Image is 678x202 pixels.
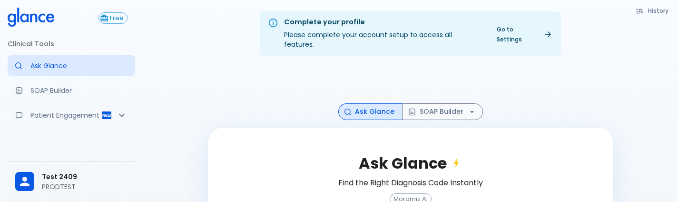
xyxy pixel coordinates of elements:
[359,154,462,172] h2: Ask Glance
[338,103,403,120] button: Ask Glance
[8,80,135,101] a: Docugen: Compose a clinical documentation in seconds
[98,12,128,24] button: Free
[42,182,128,192] p: PRODTEST
[8,105,135,126] div: Patient Reports & Referrals
[284,17,483,28] div: Complete your profile
[402,103,483,120] button: SOAP Builder
[107,15,127,22] span: Free
[8,130,135,151] a: Advanced note-taking
[42,172,128,182] span: Test 2409
[491,22,557,46] a: Go to Settings
[284,14,483,53] div: Please complete your account setup to access all features.
[30,86,128,95] p: SOAP Builder
[8,32,135,55] li: Clinical Tools
[98,12,135,24] a: Click to view or change your subscription
[8,165,135,198] div: Test 2409PRODTEST
[631,4,674,18] button: History
[8,55,135,76] a: Moramiz: Find ICD10AM codes instantly
[30,111,101,120] p: Patient Engagement
[30,61,128,71] p: Ask Glance
[338,176,483,190] h6: Find the Right Diagnosis Code Instantly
